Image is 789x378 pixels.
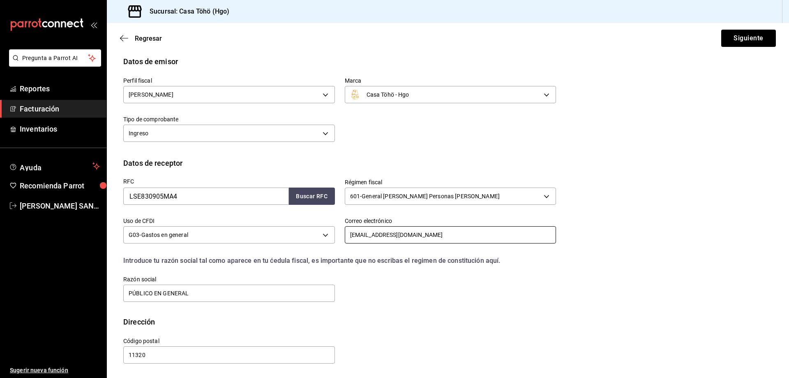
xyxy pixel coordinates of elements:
[143,7,229,16] h3: Sucursal: Casa Töhö (Hgo)
[350,192,500,200] span: 601 - General [PERSON_NAME] Personas [PERSON_NAME]
[20,123,100,135] span: Inventarios
[123,338,335,344] label: Código postal
[20,103,100,114] span: Facturación
[123,158,182,169] div: Datos de receptor
[129,129,148,137] span: Ingreso
[123,316,155,327] div: Dirección
[123,116,335,122] label: Tipo de comprobante
[345,179,556,185] label: Régimen fiscal
[367,90,409,99] span: Casa Töhö - Hgo
[22,54,88,63] span: Pregunta a Parrot AI
[721,30,776,47] button: Siguiente
[345,78,556,83] label: Marca
[10,366,100,375] span: Sugerir nueva función
[135,35,162,42] span: Regresar
[350,90,360,100] img: IMAGOTIPO_sin_fondo_3.png
[120,35,162,42] button: Regresar
[123,276,335,282] label: Razón social
[123,346,335,364] input: Obligatorio
[123,179,335,184] label: RFC
[345,218,556,224] label: Correo electrónico
[123,218,335,224] label: Uso de CFDI
[20,180,100,191] span: Recomienda Parrot
[6,60,101,68] a: Pregunta a Parrot AI
[20,83,100,94] span: Reportes
[123,86,335,103] div: [PERSON_NAME]
[123,256,556,266] div: Introduce tu razón social tal como aparece en tu ćedula fiscal, es importante que no escribas el ...
[20,161,89,171] span: Ayuda
[123,56,178,67] div: Datos de emisor
[20,200,100,211] span: [PERSON_NAME] SAN [PERSON_NAME]
[123,78,335,83] label: Perfil fiscal
[90,21,97,28] button: open_drawer_menu
[289,188,335,205] button: Buscar RFC
[129,231,188,239] span: G03 - Gastos en general
[9,49,101,67] button: Pregunta a Parrot AI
